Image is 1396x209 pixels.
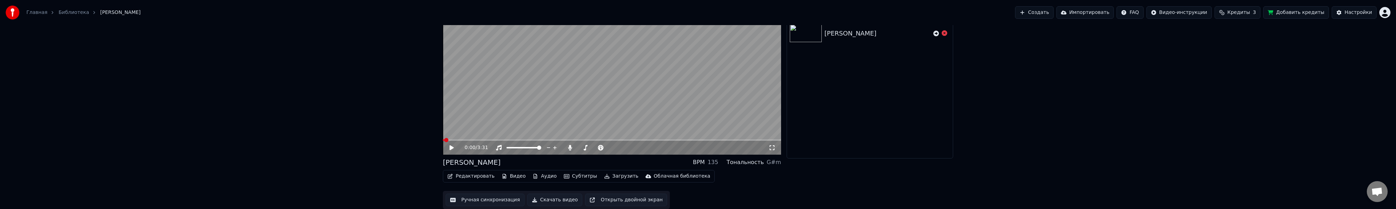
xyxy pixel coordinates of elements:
[1215,6,1260,19] button: Кредиты3
[26,9,47,16] a: Главная
[708,158,719,167] div: 135
[6,6,19,20] img: youka
[585,194,667,206] button: Открыть двойной экран
[443,157,501,167] div: [PERSON_NAME]
[26,9,141,16] nav: breadcrumb
[465,144,481,151] div: /
[766,158,781,167] div: G#m
[446,194,525,206] button: Ручная синхронизация
[530,171,559,181] button: Аудио
[1227,9,1250,16] span: Кредиты
[1056,6,1114,19] button: Импортировать
[1332,6,1377,19] button: Настройки
[601,171,641,181] button: Загрузить
[654,173,711,180] div: Облачная библиотека
[1263,6,1329,19] button: Добавить кредиты
[465,144,476,151] span: 0:00
[1117,6,1143,19] button: FAQ
[693,158,705,167] div: BPM
[561,171,600,181] button: Субтитры
[1367,181,1388,202] a: Открытый чат
[727,158,764,167] div: Тональность
[1015,6,1053,19] button: Создать
[58,9,89,16] a: Библиотека
[499,171,529,181] button: Видео
[445,171,497,181] button: Редактировать
[1146,6,1212,19] button: Видео-инструкции
[1345,9,1372,16] div: Настройки
[477,144,488,151] span: 3:31
[527,194,583,206] button: Скачать видео
[100,9,140,16] span: [PERSON_NAME]
[1253,9,1256,16] span: 3
[825,29,877,38] div: [PERSON_NAME]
